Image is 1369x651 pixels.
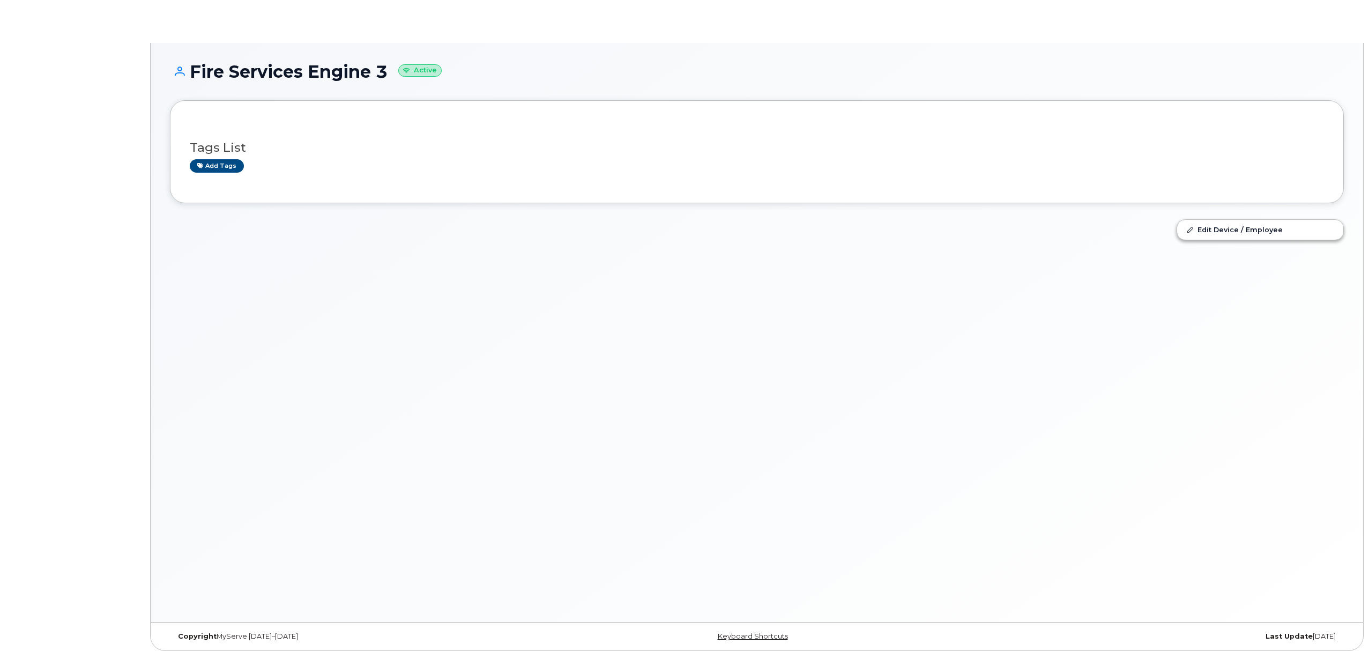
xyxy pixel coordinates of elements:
[190,141,1324,154] h3: Tags List
[170,62,1344,81] h1: Fire Services Engine 3
[178,632,217,640] strong: Copyright
[170,632,561,641] div: MyServe [DATE]–[DATE]
[1177,220,1343,239] a: Edit Device / Employee
[953,632,1344,641] div: [DATE]
[718,632,788,640] a: Keyboard Shortcuts
[190,159,244,173] a: Add tags
[398,64,442,77] small: Active
[1266,632,1313,640] strong: Last Update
